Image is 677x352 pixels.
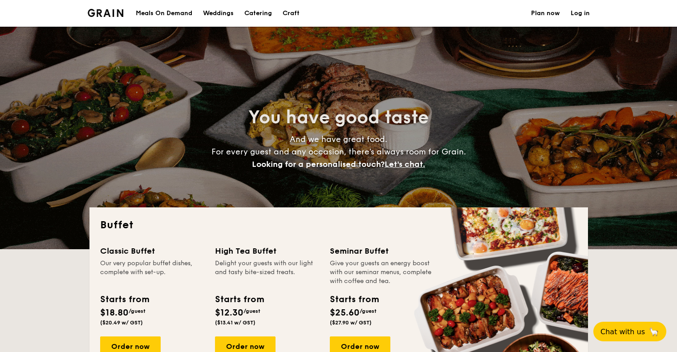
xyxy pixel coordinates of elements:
[88,9,124,17] img: Grain
[100,293,149,306] div: Starts from
[100,307,129,318] span: $18.80
[215,293,264,306] div: Starts from
[330,259,434,286] div: Give your guests an energy boost with our seminar menus, complete with coffee and tea.
[129,308,146,314] span: /guest
[248,107,429,128] span: You have good taste
[88,9,124,17] a: Logotype
[385,159,425,169] span: Let's chat.
[330,307,360,318] span: $25.60
[243,308,260,314] span: /guest
[649,327,659,337] span: 🦙
[100,320,143,326] span: ($20.49 w/ GST)
[330,293,378,306] div: Starts from
[100,259,204,286] div: Our very popular buffet dishes, complete with set-up.
[215,259,319,286] div: Delight your guests with our light and tasty bite-sized treats.
[215,307,243,318] span: $12.30
[100,245,204,257] div: Classic Buffet
[100,218,577,232] h2: Buffet
[593,322,666,341] button: Chat with us🦙
[211,134,466,169] span: And we have great food. For every guest and any occasion, there’s always room for Grain.
[360,308,377,314] span: /guest
[600,328,645,336] span: Chat with us
[215,320,255,326] span: ($13.41 w/ GST)
[330,245,434,257] div: Seminar Buffet
[330,320,372,326] span: ($27.90 w/ GST)
[215,245,319,257] div: High Tea Buffet
[252,159,385,169] span: Looking for a personalised touch?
